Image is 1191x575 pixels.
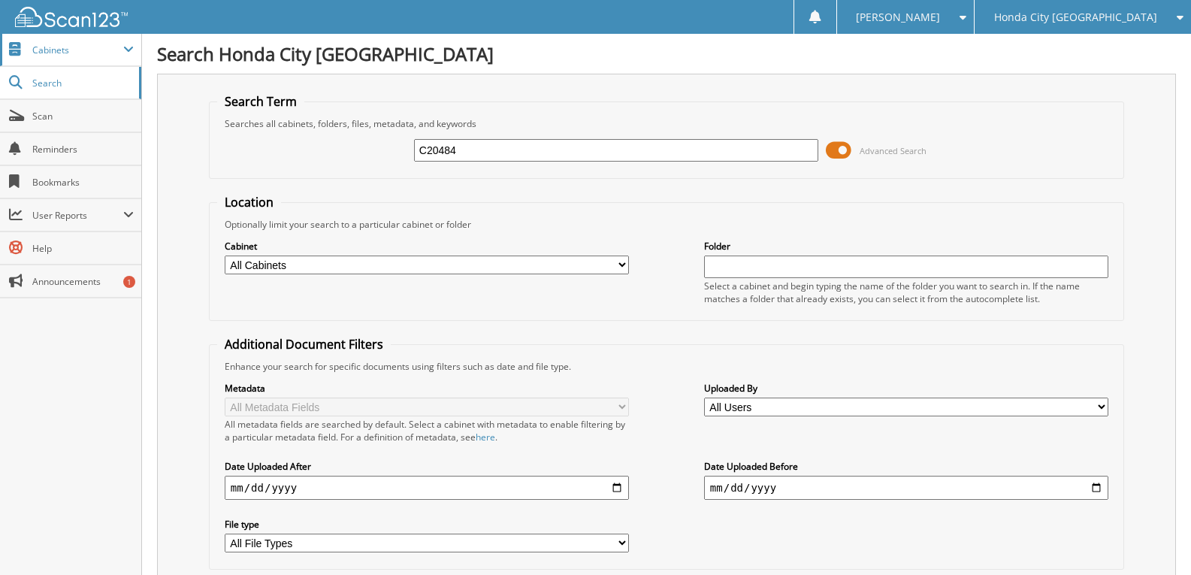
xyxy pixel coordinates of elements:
span: Help [32,242,134,255]
div: All metadata fields are searched by default. Select a cabinet with metadata to enable filtering b... [225,418,629,443]
input: start [225,476,629,500]
span: Cabinets [32,44,123,56]
label: Uploaded By [704,382,1108,395]
div: Enhance your search for specific documents using filters such as date and file type. [217,360,1116,373]
iframe: Chat Widget [1116,503,1191,575]
span: Honda City [GEOGRAPHIC_DATA] [994,13,1157,22]
span: Scan [32,110,134,123]
span: Bookmarks [32,176,134,189]
input: end [704,476,1108,500]
label: Cabinet [225,240,629,253]
span: Announcements [32,275,134,288]
span: User Reports [32,209,123,222]
label: Date Uploaded Before [704,460,1108,473]
label: Metadata [225,382,629,395]
span: [PERSON_NAME] [856,13,940,22]
label: Folder [704,240,1108,253]
legend: Additional Document Filters [217,336,391,353]
a: here [476,431,495,443]
h1: Search Honda City [GEOGRAPHIC_DATA] [157,41,1176,66]
label: File type [225,518,629,531]
span: Search [32,77,131,89]
div: 1 [123,276,135,288]
label: Date Uploaded After [225,460,629,473]
div: Select a cabinet and begin typing the name of the folder you want to search in. If the name match... [704,280,1108,305]
img: scan123-logo-white.svg [15,7,128,27]
div: Searches all cabinets, folders, files, metadata, and keywords [217,117,1116,130]
span: Reminders [32,143,134,156]
legend: Location [217,194,281,210]
span: Advanced Search [860,145,927,156]
legend: Search Term [217,93,304,110]
div: Optionally limit your search to a particular cabinet or folder [217,218,1116,231]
